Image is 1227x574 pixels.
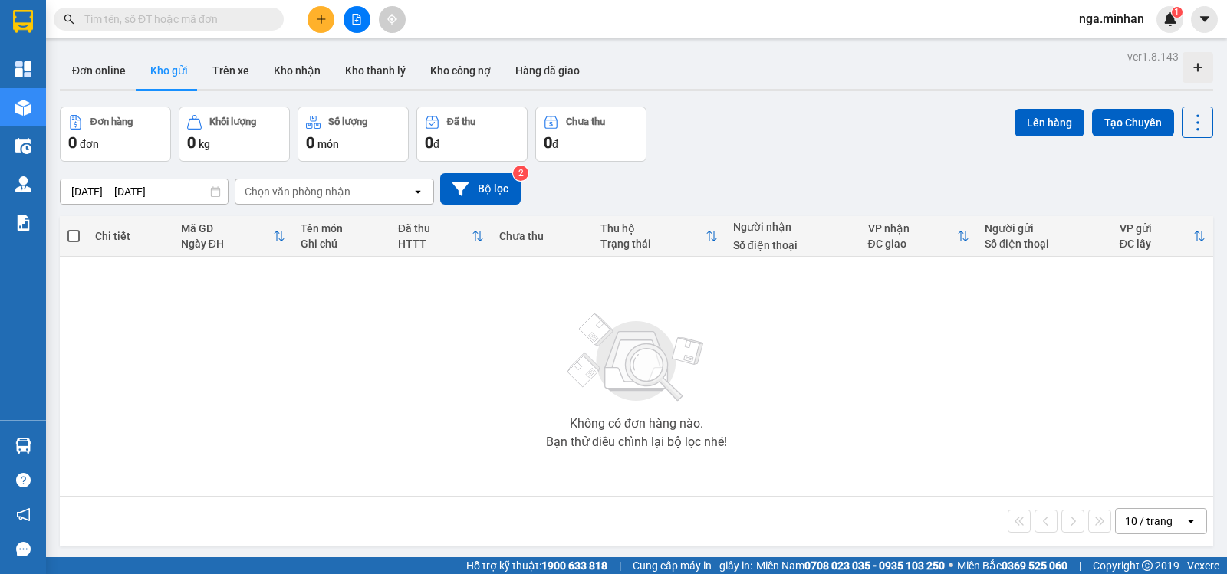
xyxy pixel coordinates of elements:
th: Toggle SortBy [1112,216,1213,257]
span: plus [316,14,327,25]
button: file-add [344,6,370,33]
div: Đã thu [447,116,475,127]
span: caret-down [1198,12,1212,26]
div: Bạn thử điều chỉnh lại bộ lọc nhé! [546,436,727,448]
img: dashboard-icon [15,61,31,77]
span: 1 [1174,7,1179,18]
img: warehouse-icon [15,100,31,116]
button: Khối lượng0kg [179,107,290,162]
div: ĐC lấy [1120,238,1193,250]
button: caret-down [1191,6,1218,33]
button: Số lượng0món [298,107,409,162]
strong: 0708 023 035 - 0935 103 250 [804,559,945,572]
span: đ [552,138,558,150]
div: Số lượng [328,116,367,127]
button: plus [308,6,334,33]
th: Toggle SortBy [390,216,492,257]
span: món [317,138,339,150]
span: search [64,14,74,25]
sup: 1 [1172,7,1183,18]
span: message [16,542,31,556]
div: Ngày ĐH [181,238,273,250]
div: Thu hộ [600,222,706,235]
th: Toggle SortBy [860,216,977,257]
strong: 1900 633 818 [541,559,607,572]
button: Tạo Chuyến [1092,109,1174,136]
button: Chưa thu0đ [535,107,646,162]
span: 0 [187,133,196,152]
button: Đơn hàng0đơn [60,107,171,162]
strong: 0369 525 060 [1002,559,1067,572]
button: Lên hàng [1015,109,1084,136]
div: Chưa thu [499,230,585,242]
button: Kho nhận [262,52,333,89]
button: Kho gửi [138,52,200,89]
span: kg [199,138,210,150]
span: Hỗ trợ kỹ thuật: [466,557,607,574]
th: Toggle SortBy [593,216,725,257]
div: Chưa thu [566,116,605,127]
span: notification [16,507,31,522]
button: Trên xe [200,52,262,89]
span: | [619,557,621,574]
span: Miền Nam [756,557,945,574]
button: Kho công nợ [418,52,503,89]
button: Bộ lọc [440,173,521,205]
img: warehouse-icon [15,176,31,192]
span: 0 [306,133,314,152]
div: Người nhận [733,221,853,233]
div: Tạo kho hàng mới [1183,52,1213,83]
div: Chọn văn phòng nhận [245,184,350,199]
button: Đơn online [60,52,138,89]
div: ver 1.8.143 [1127,48,1179,65]
div: Số điện thoại [985,238,1104,250]
span: copyright [1142,560,1153,571]
img: icon-new-feature [1163,12,1177,26]
svg: open [1185,515,1197,527]
button: Đã thu0đ [416,107,528,162]
img: warehouse-icon [15,438,31,454]
div: Trạng thái [600,238,706,250]
div: Đã thu [398,222,472,235]
svg: open [412,185,424,198]
span: đ [433,138,439,150]
div: ĐC giao [868,238,957,250]
span: | [1079,557,1081,574]
input: Select a date range. [61,179,228,204]
div: Ghi chú [301,238,383,250]
span: đơn [80,138,99,150]
div: Chi tiết [95,230,166,242]
div: VP gửi [1120,222,1193,235]
div: 10 / trang [1125,513,1173,529]
button: aim [379,6,406,33]
div: Tên món [301,222,383,235]
div: HTTT [398,238,472,250]
span: nga.minhan [1067,9,1156,28]
span: Miền Bắc [957,557,1067,574]
div: Đơn hàng [90,116,133,127]
div: VP nhận [868,222,957,235]
button: Hàng đã giao [503,52,592,89]
span: 0 [68,133,77,152]
span: 0 [544,133,552,152]
input: Tìm tên, số ĐT hoặc mã đơn [84,11,265,28]
button: Kho thanh lý [333,52,418,89]
th: Toggle SortBy [173,216,293,257]
span: file-add [351,14,362,25]
span: ⚪️ [949,563,953,569]
img: warehouse-icon [15,138,31,154]
span: question-circle [16,473,31,487]
div: Số điện thoại [733,239,853,251]
img: svg+xml;base64,PHN2ZyBjbGFzcz0ibGlzdC1wbHVnX19zdmciIHhtbG5zPSJodHRwOi8vd3d3LnczLm9yZy8yMDAwL3N2Zy... [560,304,713,412]
span: 0 [425,133,433,152]
div: Khối lượng [209,116,256,127]
span: aim [387,14,397,25]
div: Mã GD [181,222,273,235]
img: solution-icon [15,215,31,231]
sup: 2 [513,166,528,181]
span: Cung cấp máy in - giấy in: [633,557,752,574]
img: logo-vxr [13,10,33,33]
div: Không có đơn hàng nào. [570,418,703,430]
div: Người gửi [985,222,1104,235]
